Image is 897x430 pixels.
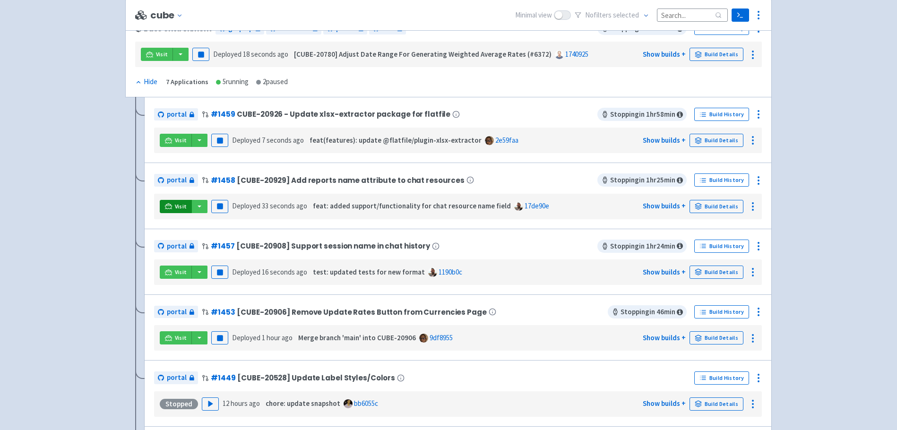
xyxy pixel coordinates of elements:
strong: feat(features): update @flatfile/plugin-xlsx-extractor [310,136,482,145]
a: 17de90e [525,201,549,210]
span: Stopping in 1 hr 24 min [597,240,687,253]
button: Pause [211,134,228,147]
time: 7 seconds ago [262,136,304,145]
a: Build Details [690,266,743,279]
span: portal [167,241,187,252]
span: selected [613,10,639,19]
span: [CUBE-20929] Add reports name attribute to chat resources [237,176,465,184]
a: bb6055c [354,399,378,408]
a: 2e59faa [495,136,518,145]
a: Terminal [732,9,749,22]
span: Minimal view [515,10,552,21]
span: portal [167,307,187,318]
span: [CUBE-20908] Support session name in chat history [236,242,430,250]
span: Stopping in 1 hr 58 min [597,108,687,121]
a: 9df8955 [430,333,453,342]
span: Visit [175,203,187,210]
span: Stopping in 1 hr 25 min [597,173,687,187]
button: Play [202,397,219,411]
a: Build History [694,305,749,318]
span: Deployed [232,136,304,145]
span: portal [167,109,187,120]
button: Pause [211,266,228,279]
a: #1458 [211,175,235,185]
a: Show builds + [643,201,686,210]
div: Stopped [160,399,198,409]
a: 1740925 [565,50,588,59]
a: Build Details [690,331,743,344]
a: #1457 [211,241,234,251]
div: 7 Applications [166,77,208,87]
a: #1453 [211,307,235,317]
span: No filter s [585,10,639,21]
button: Pause [211,200,228,213]
a: Build Details [690,397,743,411]
input: Search... [657,9,728,21]
div: 5 running [216,77,249,87]
strong: feat: added support/functionality for chat resource name field [313,201,511,210]
a: portal [154,306,198,318]
a: Build History [694,108,749,121]
strong: Merge branch 'main' into CUBE-20906 [298,333,416,342]
div: Hide [135,77,157,87]
time: 16 seconds ago [262,267,307,276]
a: Visit [160,266,192,279]
a: portal [154,240,198,253]
div: Base environment [135,25,212,33]
span: Deployed [232,333,293,342]
span: [CUBE-20528] Update Label Styles/Colors [237,374,395,382]
a: Build Details [690,200,743,213]
time: 33 seconds ago [262,201,307,210]
a: Visit [141,48,173,61]
a: portal [154,174,198,187]
a: Show builds + [643,399,686,408]
button: Pause [211,331,228,344]
a: portal [154,371,198,384]
span: Deployed [213,50,288,59]
a: Build Details [690,48,743,61]
a: Show builds + [643,136,686,145]
span: Deployed [232,267,307,276]
span: Visit [175,268,187,276]
a: 1190b0c [439,267,462,276]
a: Build History [694,371,749,385]
span: Visit [175,334,187,342]
button: cube [150,10,187,21]
span: portal [167,372,187,383]
span: Deployed [232,201,307,210]
span: Visit [156,51,168,58]
span: Visit [175,137,187,144]
a: Visit [160,331,192,344]
span: Stopping in 46 min [608,305,687,318]
div: 2 paused [256,77,288,87]
a: Visit [160,200,192,213]
time: 1 hour ago [262,333,293,342]
a: #1459 [211,109,235,119]
time: 12 hours ago [223,399,260,408]
a: portal [154,108,198,121]
strong: chore: update snapshot [266,399,340,408]
a: Show builds + [643,267,686,276]
a: Show builds + [643,333,686,342]
button: Hide [135,77,158,87]
a: Build History [694,173,749,187]
span: portal [167,175,187,186]
a: Build Details [690,134,743,147]
strong: test: updated tests for new format [313,267,425,276]
span: [CUBE-20906] Remove Update Rates Button from Currencies Page [237,308,486,316]
span: CUBE-20926 - Update xlsx-extractor package for flatfile [237,110,450,118]
a: Visit [160,134,192,147]
time: 18 seconds ago [243,50,288,59]
a: #1449 [211,373,235,383]
strong: [CUBE-20780] Adjust Date Range For Generating Weighted Average Rates (#6372) [294,50,552,59]
a: Show builds + [643,50,686,59]
a: Build History [694,240,749,253]
button: Pause [192,48,209,61]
